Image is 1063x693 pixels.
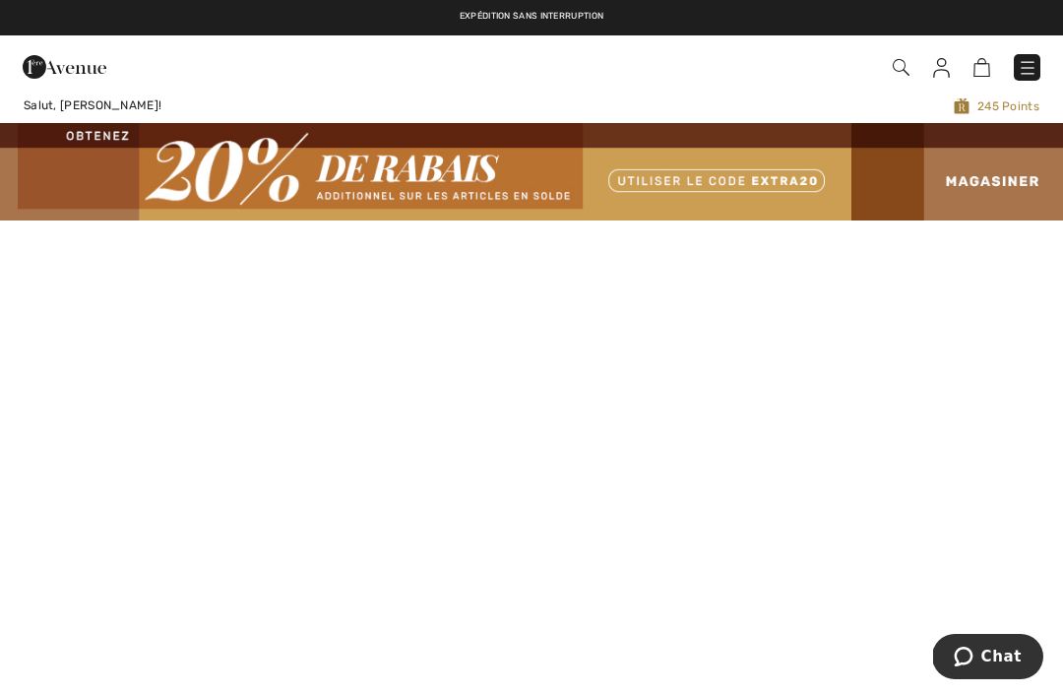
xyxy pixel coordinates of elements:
a: Salut, [PERSON_NAME]!245 Points [8,96,1055,115]
img: Mes infos [933,58,950,78]
img: 1ère Avenue [23,47,106,87]
img: Recherche [893,59,909,76]
a: 1ère Avenue [23,56,106,75]
span: Salut, [PERSON_NAME]! [24,98,161,112]
img: Panier d'achat [973,58,990,77]
span: 245 Points [456,96,1039,115]
img: Avenue Rewards [954,96,969,115]
img: Menu [1018,58,1037,78]
iframe: Ouvre un widget dans lequel vous pouvez chatter avec l’un de nos agents [933,634,1043,683]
